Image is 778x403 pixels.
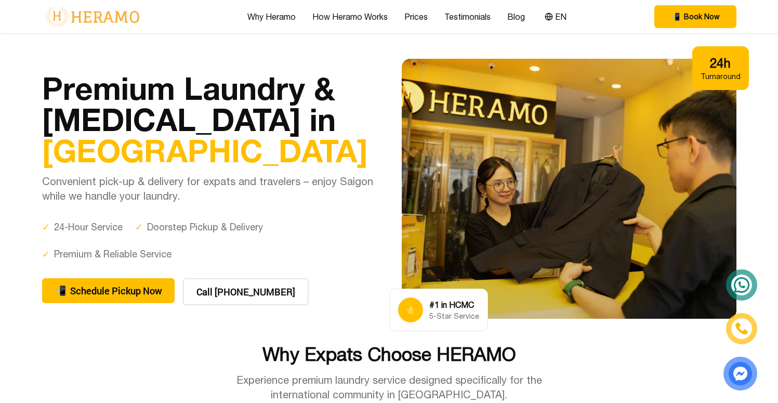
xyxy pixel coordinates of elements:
div: Turnaround [701,71,741,82]
button: Call [PHONE_NUMBER] [183,278,309,305]
span: ✓ [42,220,50,235]
span: [GEOGRAPHIC_DATA] [42,132,368,169]
p: Convenient pick-up & delivery for expats and travelers – enjoy Saigon while we handle your laundry. [42,174,377,203]
a: Why Heramo [247,10,296,23]
a: Prices [404,10,428,23]
button: phone Schedule Pickup Now [42,278,175,303]
div: 24-Hour Service [42,220,123,235]
div: Doorstep Pickup & Delivery [135,220,263,235]
a: Testimonials [444,10,491,23]
span: phone [55,283,66,298]
div: 5-Star Service [429,311,479,321]
div: Premium & Reliable Service [42,247,172,262]
div: 24h [701,55,741,71]
span: ✓ [42,247,50,262]
h1: Premium Laundry & [MEDICAL_DATA] in [42,72,377,166]
button: EN [542,10,570,23]
div: #1 in HCMC [429,298,479,311]
button: phone Book Now [654,5,736,28]
a: phone-icon [728,315,756,343]
span: Book Now [684,11,720,22]
img: phone-icon [736,323,747,334]
a: Blog [507,10,525,23]
span: star [405,304,416,316]
h2: Why Expats Choose HERAMO [42,344,736,365]
a: How Heramo Works [312,10,388,23]
p: Experience premium laundry service designed specifically for the international community in [GEOG... [215,373,564,402]
span: phone [671,11,680,22]
img: logo-with-text.png [42,6,142,28]
span: ✓ [135,220,143,235]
